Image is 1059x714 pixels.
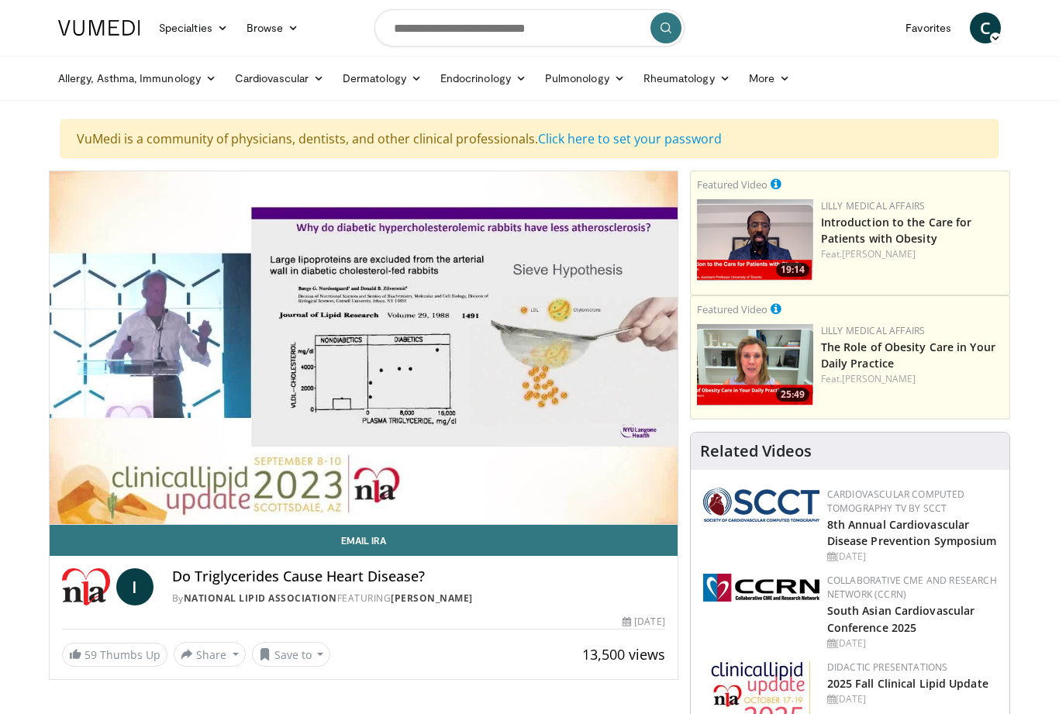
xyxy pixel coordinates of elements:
a: The Role of Obesity Care in Your Daily Practice [821,340,995,371]
a: Pulmonology [536,63,634,94]
a: Email Ira [50,525,678,556]
div: [DATE] [827,692,997,706]
a: Specialties [150,12,237,43]
a: Cardiovascular Computed Tomography TV by SCCT [827,488,965,515]
a: Browse [237,12,309,43]
small: Featured Video [697,302,768,316]
a: [PERSON_NAME] [842,372,916,385]
img: VuMedi Logo [58,20,140,36]
div: By FEATURING [172,592,665,605]
div: Feat. [821,372,1003,386]
a: C [970,12,1001,43]
a: Lilly Medical Affairs [821,324,926,337]
a: [PERSON_NAME] [842,247,916,260]
a: [PERSON_NAME] [391,592,473,605]
img: e1208b6b-349f-4914-9dd7-f97803bdbf1d.png.150x105_q85_crop-smart_upscale.png [697,324,813,405]
a: Introduction to the Care for Patients with Obesity [821,215,972,246]
a: I [116,568,154,605]
span: 13,500 views [582,645,665,664]
a: Endocrinology [431,63,536,94]
div: [DATE] [827,636,997,650]
a: Dermatology [333,63,431,94]
img: a04ee3ba-8487-4636-b0fb-5e8d268f3737.png.150x105_q85_autocrop_double_scale_upscale_version-0.2.png [703,574,819,602]
input: Search topics, interventions [374,9,685,47]
a: 25:49 [697,324,813,405]
img: acc2e291-ced4-4dd5-b17b-d06994da28f3.png.150x105_q85_crop-smart_upscale.png [697,199,813,281]
div: VuMedi is a community of physicians, dentists, and other clinical professionals. [60,119,999,158]
span: 59 [85,647,97,662]
a: 59 Thumbs Up [62,643,167,667]
a: Favorites [896,12,961,43]
a: Allergy, Asthma, Immunology [49,63,226,94]
button: Share [174,642,246,667]
span: 25:49 [776,388,809,402]
a: Collaborative CME and Research Network (CCRN) [827,574,997,601]
a: South Asian Cardiovascular Conference 2025 [827,603,975,634]
span: 19:14 [776,263,809,277]
img: National Lipid Association [62,568,110,605]
div: [DATE] [827,550,997,564]
div: Feat. [821,247,1003,261]
a: Rheumatology [634,63,740,94]
a: Cardiovascular [226,63,333,94]
img: 51a70120-4f25-49cc-93a4-67582377e75f.png.150x105_q85_autocrop_double_scale_upscale_version-0.2.png [703,488,819,522]
div: Didactic Presentations [827,661,997,674]
video-js: Video Player [50,171,678,525]
a: 19:14 [697,199,813,281]
a: Click here to set your password [538,130,722,147]
button: Save to [252,642,331,667]
a: More [740,63,799,94]
a: Lilly Medical Affairs [821,199,926,212]
div: [DATE] [623,615,664,629]
h4: Do Triglycerides Cause Heart Disease? [172,568,665,585]
a: 8th Annual Cardiovascular Disease Prevention Symposium [827,517,997,548]
a: National Lipid Association [184,592,337,605]
a: 2025 Fall Clinical Lipid Update [827,676,988,691]
small: Featured Video [697,178,768,191]
h4: Related Videos [700,442,812,460]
